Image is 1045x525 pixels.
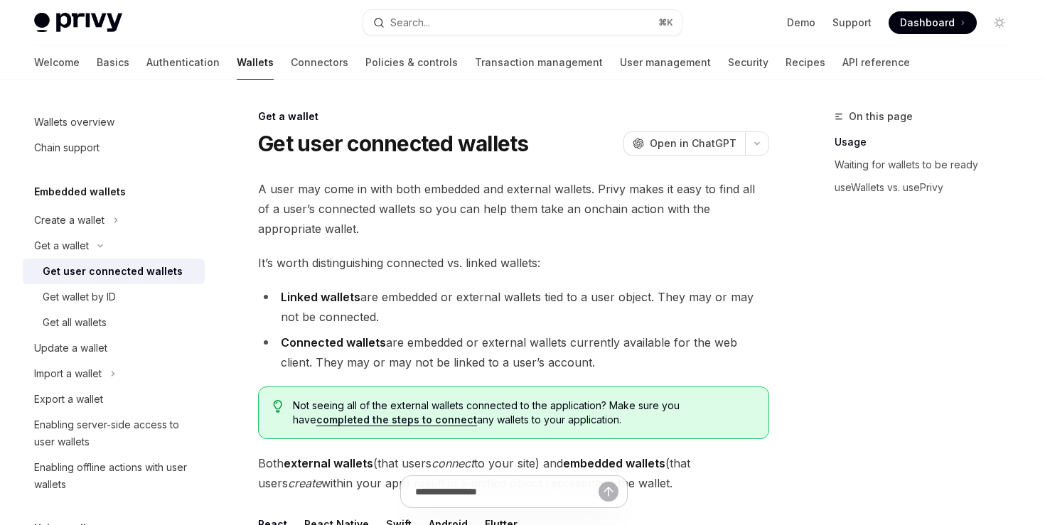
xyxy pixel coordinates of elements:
[842,45,910,80] a: API reference
[390,14,430,31] div: Search...
[432,456,474,470] em: connect
[23,386,205,412] a: Export a wallet
[787,16,815,30] a: Demo
[786,45,825,80] a: Recipes
[97,45,129,80] a: Basics
[237,45,274,80] a: Wallets
[363,10,681,36] button: Open search
[34,391,103,408] div: Export a wallet
[23,412,205,455] a: Enabling server-side access to user wallets
[34,139,100,156] div: Chain support
[258,453,769,493] span: Both (that users to your site) and (that users within your app) result in a unified object repres...
[475,45,603,80] a: Transaction management
[34,212,104,229] div: Create a wallet
[43,263,183,280] div: Get user connected wallets
[650,136,736,151] span: Open in ChatGPT
[34,459,196,493] div: Enabling offline actions with user wallets
[34,340,107,357] div: Update a wallet
[620,45,711,80] a: User management
[34,416,196,450] div: Enabling server-side access to user wallets
[728,45,768,80] a: Security
[23,361,205,386] button: Toggle Import a wallet section
[34,237,89,254] div: Get a wallet
[835,153,1022,176] a: Waiting for wallets to be ready
[623,131,745,156] button: Open in ChatGPT
[900,16,955,30] span: Dashboard
[23,284,205,310] a: Get wallet by ID
[23,455,205,497] a: Enabling offline actions with user wallets
[849,108,913,125] span: On this page
[988,11,1011,34] button: Toggle dark mode
[23,310,205,335] a: Get all wallets
[563,456,665,470] strong: embedded wallets
[23,207,205,233] button: Toggle Create a wallet section
[258,109,769,124] div: Get a wallet
[281,290,360,304] strong: Linked wallets
[415,476,599,507] input: Ask a question...
[43,314,107,331] div: Get all wallets
[34,183,126,200] h5: Embedded wallets
[258,253,769,273] span: It’s worth distinguishing connected vs. linked wallets:
[281,335,386,350] strong: Connected wallets
[658,17,673,28] span: ⌘ K
[43,288,116,305] div: Get wallet by ID
[34,114,114,131] div: Wallets overview
[34,13,122,33] img: light logo
[835,176,1022,199] a: useWallets vs. usePrivy
[258,131,529,156] h1: Get user connected wallets
[146,45,220,80] a: Authentication
[34,365,102,382] div: Import a wallet
[889,11,977,34] a: Dashboard
[365,45,458,80] a: Policies & controls
[34,45,80,80] a: Welcome
[284,456,373,470] strong: external wallets
[291,45,348,80] a: Connectors
[835,131,1022,153] a: Usage
[599,482,618,502] button: Send message
[258,332,769,372] li: are embedded or external wallets currently available for the web client. They may or may not be l...
[23,335,205,361] a: Update a wallet
[23,109,205,135] a: Wallets overview
[316,413,477,426] a: completed the steps to connect
[23,259,205,284] a: Get user connected wallets
[832,16,872,30] a: Support
[23,233,205,259] button: Toggle Get a wallet section
[23,135,205,161] a: Chain support
[273,400,283,413] svg: Tip
[258,287,769,327] li: are embedded or external wallets tied to a user object. They may or may not be connected.
[258,179,769,239] span: A user may come in with both embedded and external wallets. Privy makes it easy to find all of a ...
[293,399,754,427] span: Not seeing all of the external wallets connected to the application? Make sure you have any walle...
